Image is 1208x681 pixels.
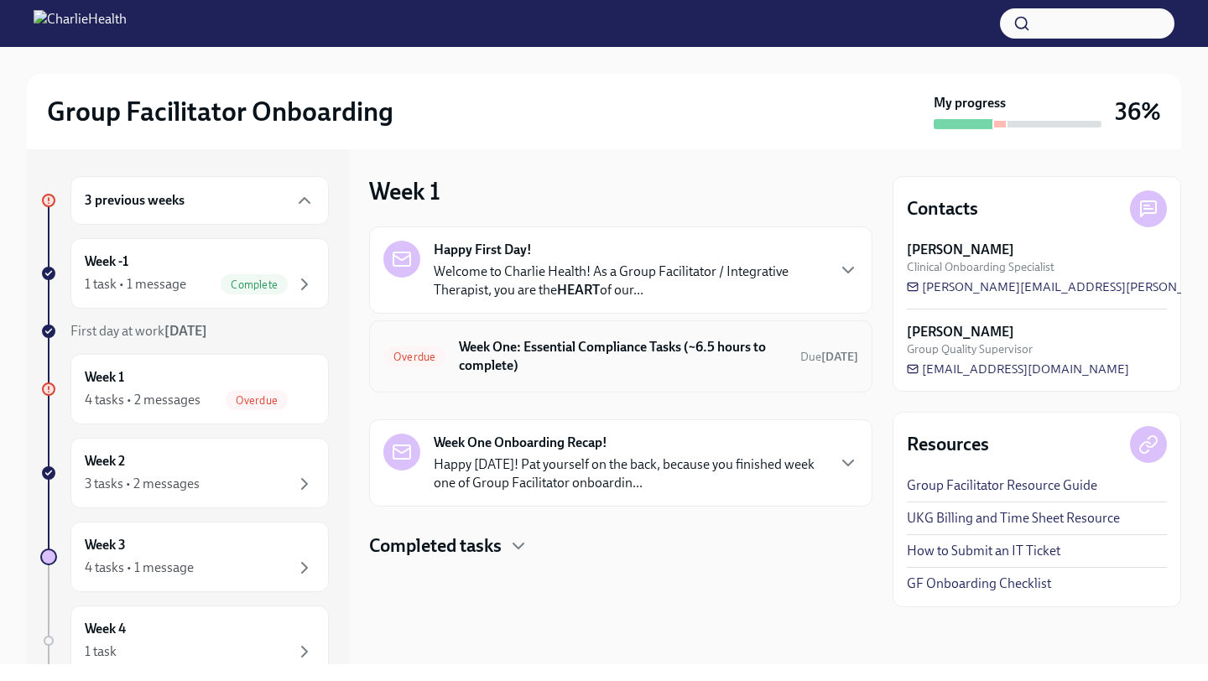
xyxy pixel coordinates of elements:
span: August 18th, 2025 10:00 [800,349,858,365]
span: Group Quality Supervisor [907,341,1033,357]
strong: My progress [934,94,1006,112]
h4: Resources [907,432,989,457]
strong: Happy First Day! [434,241,532,259]
div: 1 task [85,642,117,661]
span: Complete [221,278,288,291]
h6: Week One: Essential Compliance Tasks (~6.5 hours to complete) [459,338,787,375]
span: Overdue [226,394,288,407]
a: Week 41 task [40,606,329,676]
div: 4 tasks • 1 message [85,559,194,577]
h6: Week 4 [85,620,126,638]
h2: Group Facilitator Onboarding [47,95,393,128]
h3: 36% [1115,96,1161,127]
a: GF Onboarding Checklist [907,574,1051,593]
a: Week 34 tasks • 1 message [40,522,329,592]
strong: HEART [557,282,600,298]
a: Week -11 task • 1 messageComplete [40,238,329,309]
div: 3 previous weeks [70,176,329,225]
strong: [DATE] [821,350,858,364]
a: Week 23 tasks • 2 messages [40,438,329,508]
span: Due [800,350,858,364]
span: Clinical Onboarding Specialist [907,259,1054,275]
span: First day at work [70,323,207,339]
h6: 3 previous weeks [85,191,185,210]
a: UKG Billing and Time Sheet Resource [907,509,1120,528]
img: CharlieHealth [34,10,127,37]
p: Welcome to Charlie Health! As a Group Facilitator / Integrative Therapist, you are the of our... [434,263,825,299]
h6: Week -1 [85,252,128,271]
a: How to Submit an IT Ticket [907,542,1060,560]
a: OverdueWeek One: Essential Compliance Tasks (~6.5 hours to complete)Due[DATE] [383,335,858,378]
a: Week 14 tasks • 2 messagesOverdue [40,354,329,424]
div: 3 tasks • 2 messages [85,475,200,493]
div: 1 task • 1 message [85,275,186,294]
p: Happy [DATE]! Pat yourself on the back, because you finished week one of Group Facilitator onboar... [434,455,825,492]
h3: Week 1 [369,176,440,206]
div: Completed tasks [369,533,872,559]
h6: Week 3 [85,536,126,554]
h6: Week 2 [85,452,125,470]
a: Group Facilitator Resource Guide [907,476,1097,495]
div: 4 tasks • 2 messages [85,391,200,409]
h4: Contacts [907,196,978,221]
h4: Completed tasks [369,533,502,559]
a: [EMAIL_ADDRESS][DOMAIN_NAME] [907,361,1129,377]
span: Overdue [383,351,445,363]
strong: [PERSON_NAME] [907,241,1014,259]
h6: Week 1 [85,368,124,387]
a: First day at work[DATE] [40,322,329,340]
strong: Week One Onboarding Recap! [434,434,607,452]
strong: [PERSON_NAME] [907,323,1014,341]
strong: [DATE] [164,323,207,339]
